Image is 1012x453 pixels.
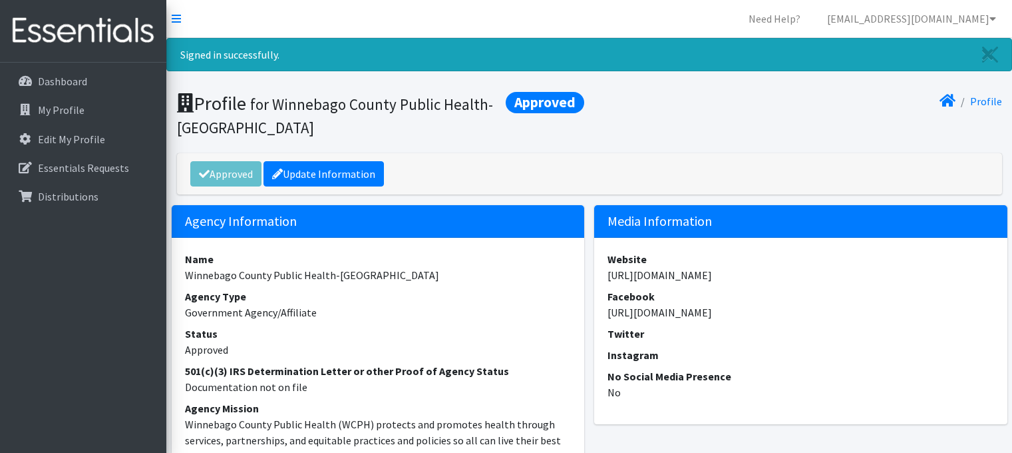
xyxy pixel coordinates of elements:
dt: No Social Media Presence [607,368,994,384]
a: [EMAIL_ADDRESS][DOMAIN_NAME] [816,5,1007,32]
dd: Government Agency/Affiliate [185,304,572,320]
dt: 501(c)(3) IRS Determination Letter or other Proof of Agency Status [185,363,572,379]
dt: Agency Mission [185,400,572,416]
h5: Media Information [594,205,1007,238]
small: for Winnebago County Public Health-[GEOGRAPHIC_DATA] [177,95,493,137]
dt: Agency Type [185,288,572,304]
img: HumanEssentials [5,9,161,53]
a: Edit My Profile [5,126,161,153]
dd: Approved [185,342,572,358]
a: Close [969,39,1011,71]
dt: Status [185,326,572,342]
a: Profile [970,95,1002,108]
dd: [URL][DOMAIN_NAME] [607,304,994,320]
dd: Winnebago County Public Health-[GEOGRAPHIC_DATA] [185,267,572,283]
a: Need Help? [738,5,811,32]
dt: Website [607,251,994,267]
h5: Agency Information [172,205,585,238]
p: Distributions [38,190,98,203]
p: My Profile [38,103,84,117]
a: My Profile [5,97,161,123]
h1: Profile [177,92,585,138]
p: Essentials Requests [38,161,129,175]
p: Edit My Profile [38,133,105,146]
dd: No [607,384,994,400]
p: Dashboard [38,75,87,88]
dt: Facebook [607,288,994,304]
span: Approved [506,92,584,113]
dt: Instagram [607,347,994,363]
a: Dashboard [5,68,161,95]
a: Essentials Requests [5,155,161,181]
dt: Twitter [607,326,994,342]
div: Signed in successfully. [166,38,1012,71]
a: Distributions [5,183,161,210]
dd: Documentation not on file [185,379,572,395]
a: Update Information [263,161,384,187]
dd: [URL][DOMAIN_NAME] [607,267,994,283]
dt: Name [185,251,572,267]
